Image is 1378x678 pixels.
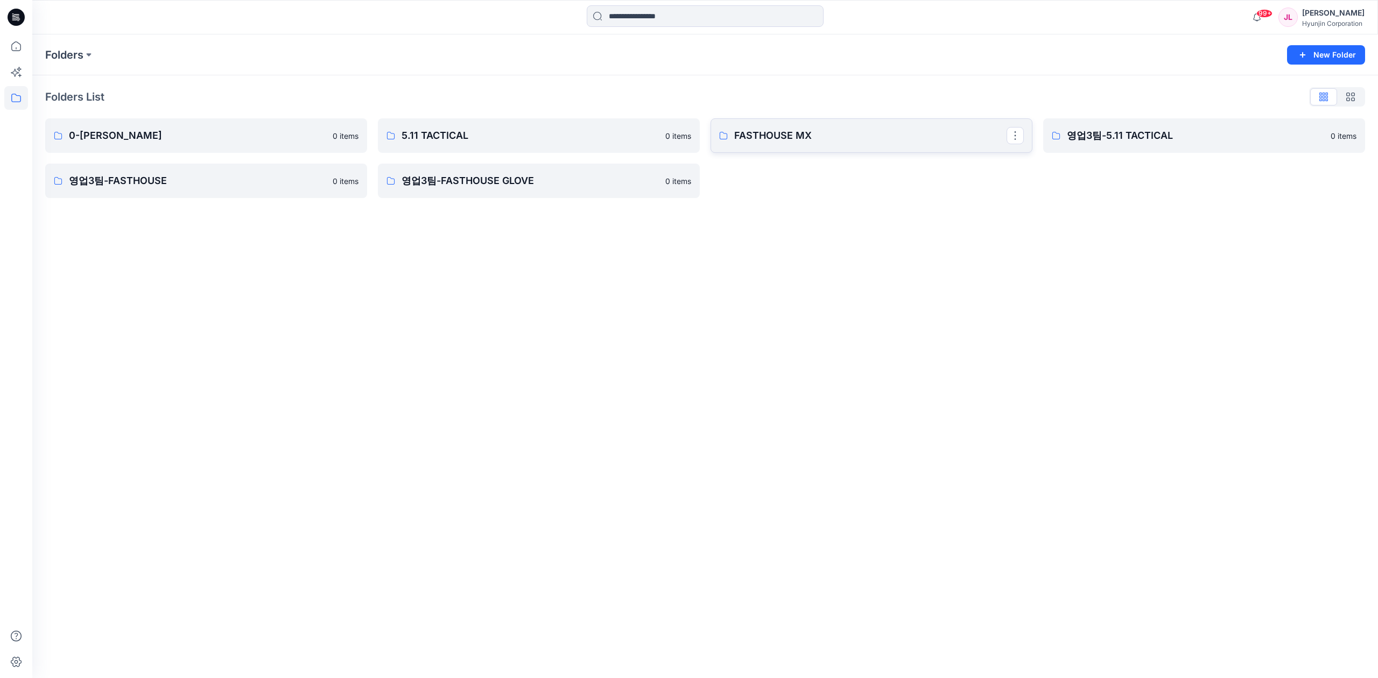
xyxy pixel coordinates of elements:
div: [PERSON_NAME] [1302,6,1365,19]
p: 영업3팀-FASTHOUSE GLOVE [402,173,659,188]
a: 0-[PERSON_NAME]0 items [45,118,367,153]
p: Folders List [45,89,104,105]
p: 0 items [1331,130,1356,142]
p: 5.11 TACTICAL [402,128,659,143]
a: Folders [45,47,83,62]
span: 99+ [1256,9,1272,18]
a: 5.11 TACTICAL0 items [378,118,700,153]
p: 0 items [665,130,691,142]
p: 영업3팀-5.11 TACTICAL [1067,128,1324,143]
a: 영업3팀-FASTHOUSE GLOVE0 items [378,164,700,198]
a: 영업3팀-FASTHOUSE0 items [45,164,367,198]
div: JL [1278,8,1298,27]
p: 0 items [333,130,358,142]
p: 0 items [333,175,358,187]
a: FASTHOUSE MX [711,118,1032,153]
p: FASTHOUSE MX [734,128,1007,143]
a: 영업3팀-5.11 TACTICAL0 items [1043,118,1365,153]
p: 0 items [665,175,691,187]
p: 0-[PERSON_NAME] [69,128,326,143]
p: 영업3팀-FASTHOUSE [69,173,326,188]
button: New Folder [1287,45,1365,65]
div: Hyunjin Corporation [1302,19,1365,27]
